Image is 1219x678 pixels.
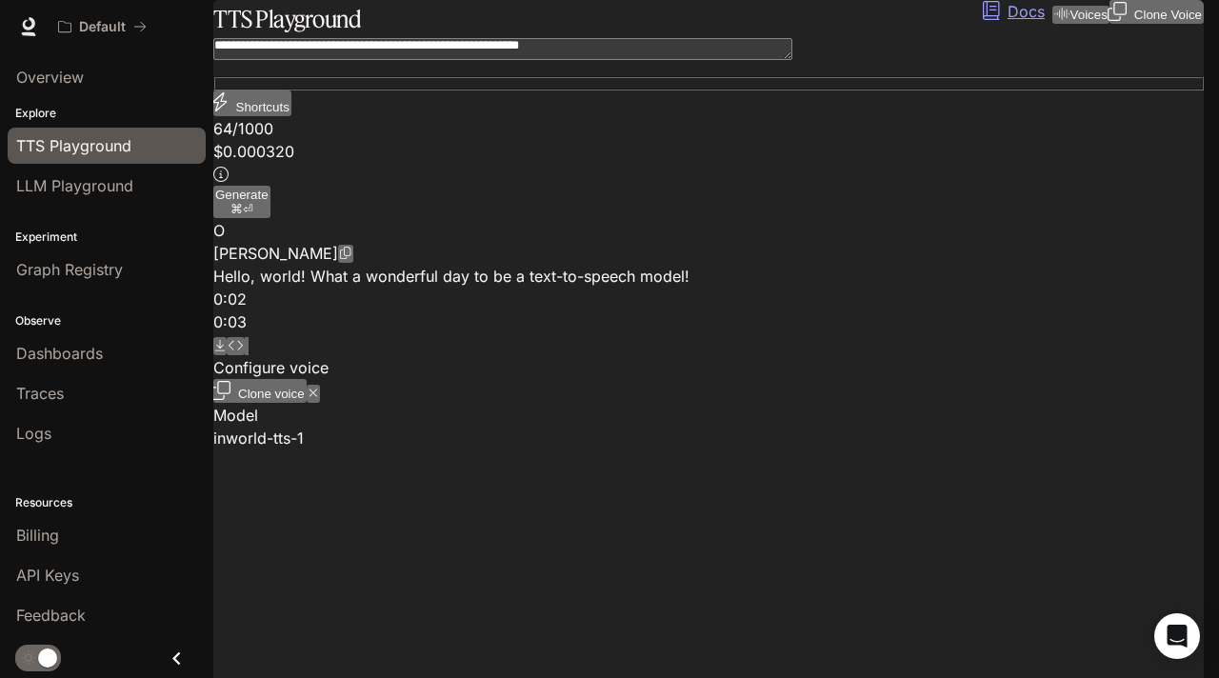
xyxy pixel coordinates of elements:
button: Generate⌘⏎ [213,186,270,218]
div: inworld-tts-1 [213,427,1204,449]
button: Voices [1052,6,1109,24]
button: Inspect [227,337,245,355]
button: All workspaces [50,8,155,46]
p: $ 0.000320 [213,140,1204,163]
div: Open Intercom Messenger [1154,613,1200,659]
p: Hello, world! What a wonderful day to be a text-to-speech model! [213,265,1204,288]
a: Docs [987,2,1045,21]
p: Default [79,19,126,35]
p: Model [213,404,1204,427]
button: Clone voice [213,379,307,403]
p: Configure voice [213,356,1204,379]
span: 0:02 [213,289,247,309]
span: 0:03 [213,312,247,331]
button: Copy Voice ID [338,245,353,263]
p: 64 / 1000 [213,117,1204,140]
button: Download audio [213,337,227,355]
button: Shortcuts [213,90,291,116]
p: [PERSON_NAME] [213,242,338,265]
p: ⌘⏎ [215,202,269,216]
div: O [213,219,1204,242]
